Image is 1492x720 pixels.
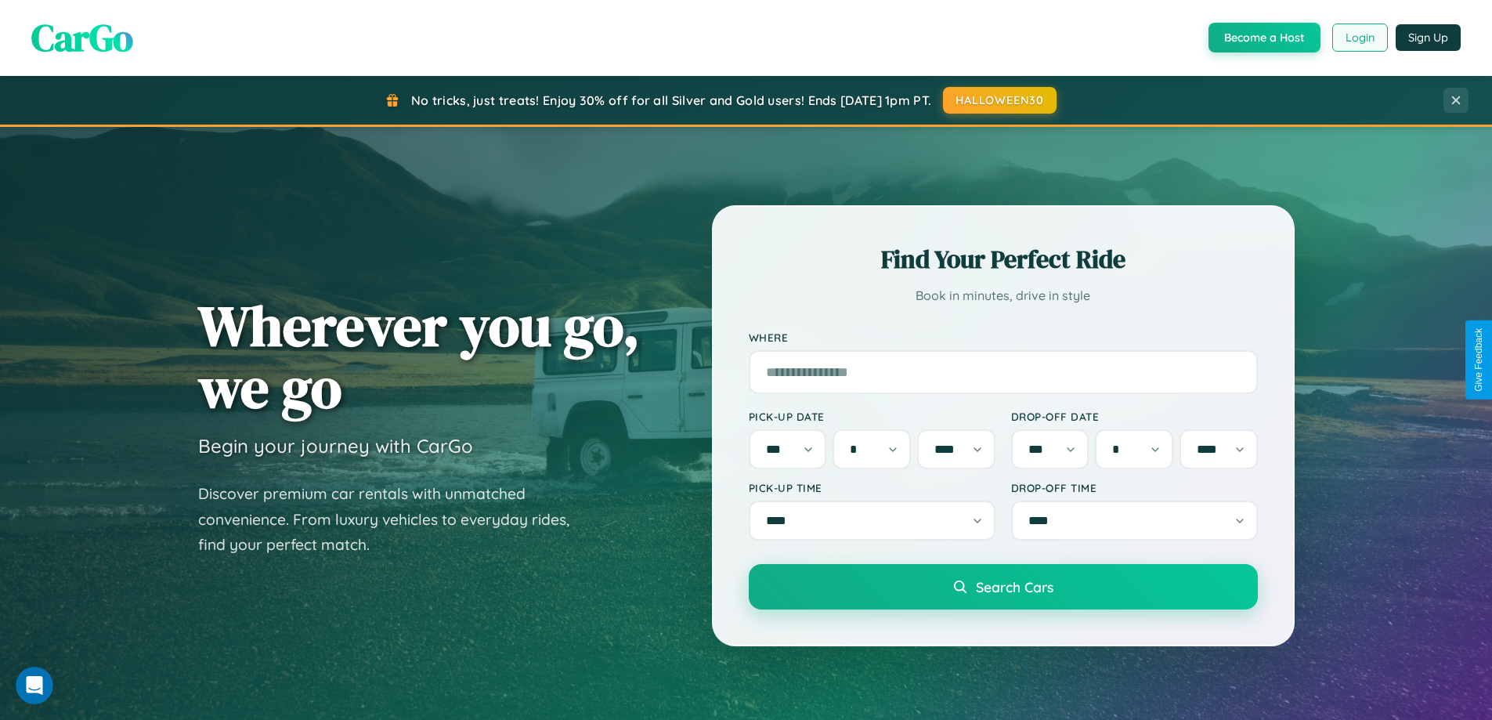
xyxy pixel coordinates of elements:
[1208,23,1320,52] button: Become a Host
[943,87,1057,114] button: HALLOWEEN30
[749,481,995,494] label: Pick-up Time
[749,242,1258,277] h2: Find Your Perfect Ride
[749,331,1258,344] label: Where
[749,410,995,423] label: Pick-up Date
[1332,24,1388,52] button: Login
[976,578,1053,595] span: Search Cars
[31,12,133,63] span: CarGo
[1396,24,1461,51] button: Sign Up
[198,434,473,458] h3: Begin your journey with CarGo
[1473,328,1484,392] div: Give Feedback
[198,481,590,558] p: Discover premium car rentals with unmatched convenience. From luxury vehicles to everyday rides, ...
[198,295,640,418] h1: Wherever you go, we go
[411,92,931,108] span: No tricks, just treats! Enjoy 30% off for all Silver and Gold users! Ends [DATE] 1pm PT.
[1011,410,1258,423] label: Drop-off Date
[749,564,1258,610] button: Search Cars
[1011,481,1258,494] label: Drop-off Time
[749,284,1258,307] p: Book in minutes, drive in style
[16,667,53,704] iframe: Intercom live chat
